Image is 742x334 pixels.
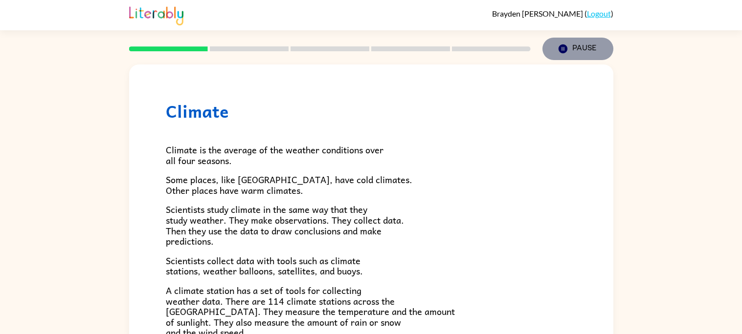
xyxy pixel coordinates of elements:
div: ( ) [492,9,613,18]
span: Scientists collect data with tools such as climate stations, weather balloons, satellites, and bu... [166,253,363,278]
span: Brayden [PERSON_NAME] [492,9,585,18]
span: Climate is the average of the weather conditions over all four seasons. [166,143,383,167]
span: Some places, like [GEOGRAPHIC_DATA], have cold climates. Other places have warm climates. [166,172,412,197]
img: Literably [129,4,183,25]
h1: Climate [166,101,577,121]
span: Scientists study climate in the same way that they study weather. They make observations. They co... [166,202,404,248]
a: Logout [587,9,611,18]
button: Pause [542,38,613,60]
